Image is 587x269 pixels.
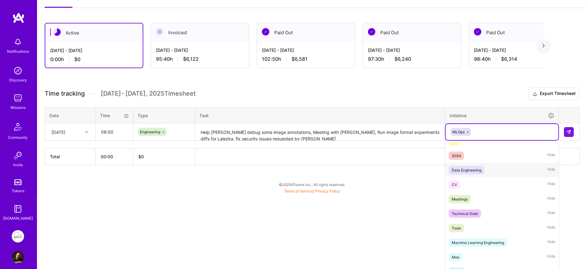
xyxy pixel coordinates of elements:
img: Submit [566,130,571,134]
div: Time [100,112,129,119]
div: Invoiced [151,23,249,42]
div: Paid Out [363,23,461,42]
div: Meetings [452,196,468,202]
img: right [542,43,545,48]
span: Engineering [140,130,160,134]
span: Hide [547,166,555,174]
img: Paid Out [474,28,481,35]
div: Tokens [12,188,24,194]
div: 97:30 h [368,56,456,62]
a: User Avatar [10,251,26,263]
span: $0 [74,56,80,63]
img: tokens [14,179,22,185]
div: [DATE] [51,129,65,135]
span: Hide [547,224,555,232]
div: Data Engineering [452,167,481,173]
span: $ 0 [138,154,144,159]
img: Invite [12,149,24,162]
img: Pearl: ML Engineering Team [12,230,24,242]
div: Notifications [7,48,29,55]
span: $6,240 [394,56,411,62]
th: Date [45,107,96,123]
div: Active [45,23,143,42]
div: [DATE] - [DATE] [262,47,350,53]
div: 95:40 h [156,56,244,62]
th: 00:00 [96,148,133,165]
span: [DATE] - [DATE] , 2025 Timesheet [101,90,196,97]
div: 98:40 h [474,56,562,62]
img: discovery [12,64,24,77]
div: Invite [13,162,23,168]
span: $6,314 [501,56,517,62]
img: bell [12,36,24,48]
div: [DATE] - [DATE] [50,47,138,54]
span: Hide [547,253,555,261]
div: Initiative [450,112,554,119]
span: $6,581 [291,56,308,62]
a: Privacy Policy [315,189,340,193]
img: Paid Out [262,28,269,35]
div: CV [452,181,457,188]
img: Paid Out [368,28,375,35]
div: Paid Out [257,23,355,42]
th: Type [133,107,195,123]
span: Hide [547,238,555,247]
img: Community [10,119,25,134]
div: S03d [452,152,461,159]
span: | [284,189,340,193]
th: Task [195,107,445,123]
span: Hide [547,195,555,203]
div: Community [8,134,28,141]
a: Terms of Service [284,189,313,193]
div: Mee [452,254,459,260]
div: Machine Learning Engineering [452,239,504,246]
input: HH:MM [96,124,133,140]
i: icon Chevron [85,130,88,134]
img: Invoiced [156,28,163,35]
a: Pearl: ML Engineering Team [10,230,26,242]
div: [DATE] - [DATE] [156,47,244,53]
div: null [564,127,574,137]
textarea: Help [PERSON_NAME] debug some image annotations, Meeting with [PERSON_NAME], Run image format exp... [196,124,444,140]
img: User Avatar [12,251,24,263]
span: $6,122 [183,56,199,62]
div: Discovery [9,77,27,83]
div: Missions [10,104,26,111]
th: Total [45,148,96,165]
div: 0:00 h [50,56,138,63]
span: Time tracking [45,90,85,97]
div: Technical Debt [452,210,478,217]
div: [DATE] - [DATE] [474,47,562,53]
i: icon Download [532,91,537,97]
span: Hide [547,180,555,189]
span: MLOps [452,130,465,134]
img: logo [12,12,25,23]
span: Hide [547,209,555,218]
div: [DATE] - [DATE] [368,47,456,53]
div: 102:50 h [262,56,350,62]
img: Active [53,28,61,36]
img: guide book [12,203,24,215]
img: teamwork [12,92,24,104]
div: © 2025 ATeams Inc., All rights reserved. [37,177,587,192]
span: Hide [547,151,555,160]
div: [DOMAIN_NAME] [3,215,33,221]
div: Tools [452,225,461,231]
button: Export Timesheet [528,88,580,100]
div: Paid Out [469,23,567,42]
